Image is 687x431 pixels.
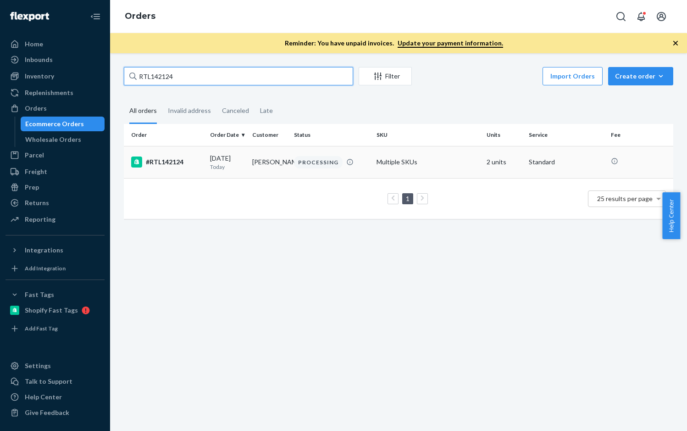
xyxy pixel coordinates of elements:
[6,261,105,276] a: Add Integration
[21,117,105,131] a: Ecommerce Orders
[6,37,105,51] a: Home
[252,131,287,139] div: Customer
[210,163,245,171] p: Today
[25,361,51,370] div: Settings
[260,99,273,123] div: Late
[6,164,105,179] a: Freight
[10,12,49,21] img: Flexport logo
[597,195,653,202] span: 25 results per page
[25,72,54,81] div: Inventory
[25,408,69,417] div: Give Feedback
[25,183,39,192] div: Prep
[607,124,673,146] th: Fee
[6,85,105,100] a: Replenishments
[6,180,105,195] a: Prep
[359,72,411,81] div: Filter
[25,39,43,49] div: Home
[6,321,105,336] a: Add Fast Tag
[21,132,105,147] a: Wholesale Orders
[483,146,525,178] td: 2 units
[6,243,105,257] button: Integrations
[222,99,249,123] div: Canceled
[25,167,47,176] div: Freight
[210,154,245,171] div: [DATE]
[6,212,105,227] a: Reporting
[6,374,105,389] a: Talk to Support
[612,7,630,26] button: Open Search Box
[25,104,47,113] div: Orders
[25,306,78,315] div: Shopify Fast Tags
[25,290,54,299] div: Fast Tags
[117,3,163,30] ol: breadcrumbs
[129,99,157,124] div: All orders
[25,325,58,332] div: Add Fast Tag
[25,135,81,144] div: Wholesale Orders
[662,192,680,239] button: Help Center
[373,146,483,178] td: Multiple SKUs
[25,198,49,207] div: Returns
[285,39,503,48] p: Reminder: You have unpaid invoices.
[6,148,105,162] a: Parcel
[6,69,105,84] a: Inventory
[632,7,650,26] button: Open notifications
[483,124,525,146] th: Units
[652,7,670,26] button: Open account menu
[6,390,105,404] a: Help Center
[608,67,673,85] button: Create order
[25,119,84,129] div: Ecommerce Orders
[543,67,603,85] button: Import Orders
[6,52,105,67] a: Inbounds
[206,124,249,146] th: Order Date
[6,101,105,116] a: Orders
[25,55,53,64] div: Inbounds
[249,146,291,178] td: [PERSON_NAME]
[25,246,63,255] div: Integrations
[398,39,503,48] a: Update your payment information.
[290,124,373,146] th: Status
[124,67,353,85] input: Search orders
[25,377,72,386] div: Talk to Support
[6,358,105,373] a: Settings
[25,215,55,224] div: Reporting
[6,303,105,318] a: Shopify Fast Tags
[6,287,105,302] button: Fast Tags
[359,67,412,85] button: Filter
[6,405,105,420] button: Give Feedback
[6,196,105,210] a: Returns
[25,264,66,272] div: Add Integration
[124,124,206,146] th: Order
[404,195,411,202] a: Page 1 is your current page
[131,157,203,168] div: #RTL142124
[25,151,44,160] div: Parcel
[373,124,483,146] th: SKU
[615,72,666,81] div: Create order
[86,7,105,26] button: Close Navigation
[25,392,62,402] div: Help Center
[125,11,155,21] a: Orders
[168,99,211,123] div: Invalid address
[294,156,343,168] div: PROCESSING
[525,124,608,146] th: Service
[25,88,73,97] div: Replenishments
[529,157,604,167] p: Standard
